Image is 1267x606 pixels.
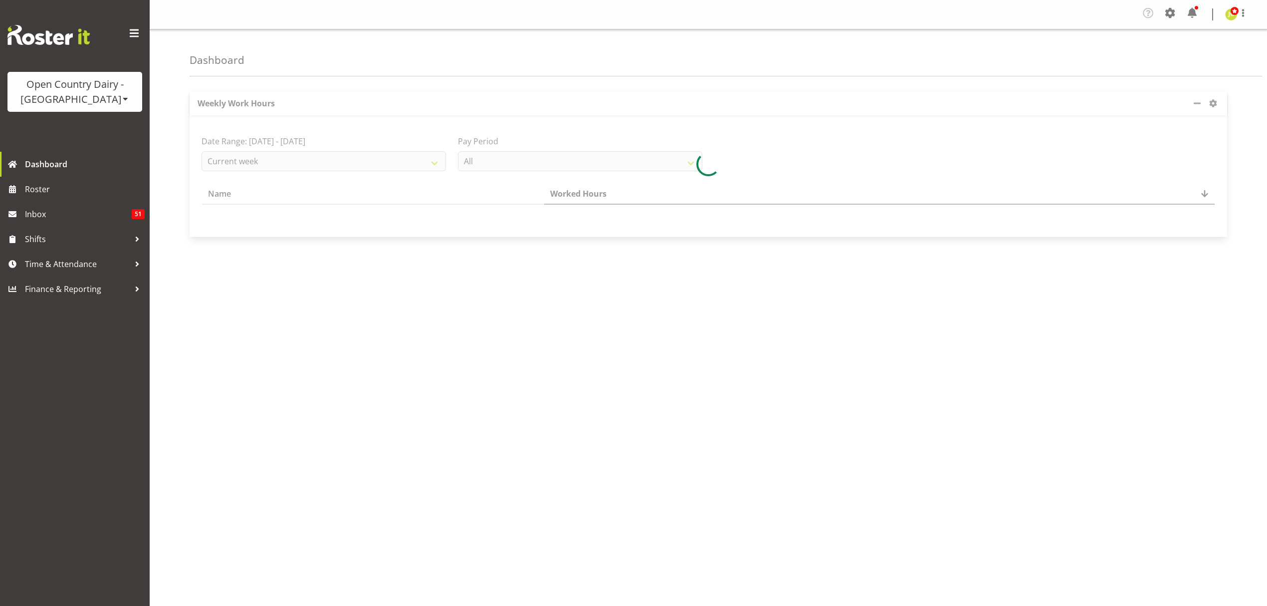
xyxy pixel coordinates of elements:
span: Finance & Reporting [25,282,130,297]
div: Open Country Dairy - [GEOGRAPHIC_DATA] [17,77,132,107]
span: 51 [132,209,145,219]
span: Dashboard [25,157,145,172]
span: Shifts [25,232,130,247]
span: Inbox [25,207,132,222]
span: Roster [25,182,145,197]
span: Time & Attendance [25,257,130,272]
h4: Dashboard [190,54,244,66]
img: Rosterit website logo [7,25,90,45]
img: jessica-greenwood7429.jpg [1225,8,1237,20]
